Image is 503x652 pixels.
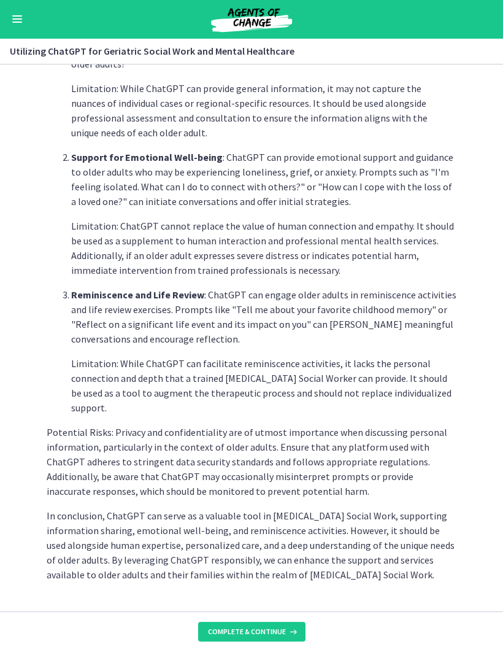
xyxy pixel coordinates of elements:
[47,425,456,499] p: Potential Risks: Privacy and confidentiality are of utmost importance when discussing personal in...
[10,12,25,27] button: Enable menu
[198,623,305,642] button: Complete & continue
[71,82,456,141] p: Limitation: While ChatGPT can provide general information, it may not capture the nuances of indi...
[208,627,286,637] span: Complete & continue
[71,152,223,164] strong: Support for Emotional Well-being
[71,357,456,416] p: Limitation: While ChatGPT can facilitate reminiscence activities, it lacks the personal connectio...
[47,509,456,583] p: In conclusion, ChatGPT can serve as a valuable tool in [MEDICAL_DATA] Social Work, supporting inf...
[71,288,456,347] p: : ChatGPT can engage older adults in reminiscence activities and life review exercises. Prompts l...
[10,44,478,59] h3: Utilizing ChatGPT for Geriatric Social Work and Mental Healthcare
[71,289,204,301] strong: Reminiscence and Life Review
[178,5,325,34] img: Agents of Change Social Work Test Prep
[71,150,456,209] p: : ChatGPT can provide emotional support and guidance to older adults who may be experiencing lone...
[71,219,456,278] p: Limitation: ChatGPT cannot replace the value of human connection and empathy. It should be used a...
